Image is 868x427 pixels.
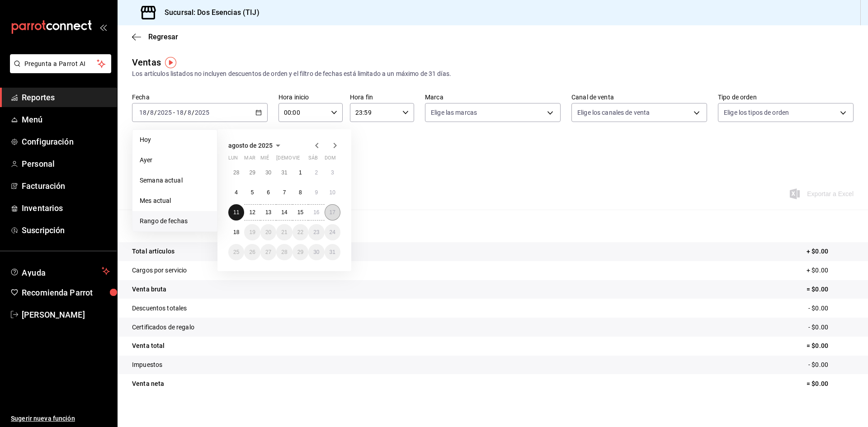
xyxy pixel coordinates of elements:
span: Configuración [22,136,110,148]
button: 2 de agosto de 2025 [308,164,324,181]
button: 31 de julio de 2025 [276,164,292,181]
div: Ventas [132,56,161,69]
span: Suscripción [22,224,110,236]
label: Tipo de orden [718,94,854,100]
label: Hora inicio [278,94,343,100]
span: Inventarios [22,202,110,214]
button: 22 de agosto de 2025 [292,224,308,240]
abbr: 23 de agosto de 2025 [313,229,319,235]
button: 24 de agosto de 2025 [325,224,340,240]
button: 29 de agosto de 2025 [292,244,308,260]
h3: Sucursal: Dos Esencias (TIJ) [157,7,259,18]
p: Resumen [132,221,854,231]
abbr: 12 de agosto de 2025 [249,209,255,216]
button: 27 de agosto de 2025 [260,244,276,260]
span: [PERSON_NAME] [22,309,110,321]
button: 31 de agosto de 2025 [325,244,340,260]
button: Pregunta a Parrot AI [10,54,111,73]
label: Fecha [132,94,268,100]
span: Pregunta a Parrot AI [24,59,97,69]
span: - [173,109,175,116]
abbr: 14 de agosto de 2025 [281,209,287,216]
input: -- [187,109,192,116]
abbr: sábado [308,155,318,164]
button: 19 de agosto de 2025 [244,224,260,240]
abbr: 20 de agosto de 2025 [265,229,271,235]
p: Descuentos totales [132,304,187,313]
abbr: 31 de agosto de 2025 [330,249,335,255]
img: Tooltip marker [165,57,176,68]
p: = $0.00 [807,379,854,389]
input: ---- [194,109,210,116]
abbr: 4 de agosto de 2025 [235,189,238,196]
abbr: 29 de julio de 2025 [249,169,255,176]
abbr: 19 de agosto de 2025 [249,229,255,235]
span: Regresar [148,33,178,41]
span: / [192,109,194,116]
abbr: 10 de agosto de 2025 [330,189,335,196]
span: Mes actual [140,196,210,206]
input: -- [176,109,184,116]
abbr: 16 de agosto de 2025 [313,209,319,216]
span: Elige las marcas [431,108,477,117]
p: + $0.00 [807,247,854,256]
button: 11 de agosto de 2025 [228,204,244,221]
button: 17 de agosto de 2025 [325,204,340,221]
p: = $0.00 [807,341,854,351]
abbr: 6 de agosto de 2025 [267,189,270,196]
span: Facturación [22,180,110,192]
button: 12 de agosto de 2025 [244,204,260,221]
abbr: 21 de agosto de 2025 [281,229,287,235]
input: -- [139,109,147,116]
abbr: 2 de agosto de 2025 [315,169,318,176]
p: - $0.00 [808,323,854,332]
p: Total artículos [132,247,175,256]
a: Pregunta a Parrot AI [6,66,111,75]
span: Ayuda [22,266,98,277]
button: 13 de agosto de 2025 [260,204,276,221]
abbr: 5 de agosto de 2025 [251,189,254,196]
button: 28 de agosto de 2025 [276,244,292,260]
span: Recomienda Parrot [22,286,110,299]
span: Elige los tipos de orden [724,108,789,117]
span: Semana actual [140,176,210,185]
p: + $0.00 [807,266,854,275]
button: 6 de agosto de 2025 [260,184,276,201]
button: agosto de 2025 [228,140,283,151]
button: 16 de agosto de 2025 [308,204,324,221]
abbr: 3 de agosto de 2025 [331,169,334,176]
abbr: jueves [276,155,330,164]
button: Regresar [132,33,178,41]
abbr: 11 de agosto de 2025 [233,209,239,216]
button: 7 de agosto de 2025 [276,184,292,201]
button: 29 de julio de 2025 [244,164,260,181]
abbr: 28 de agosto de 2025 [281,249,287,255]
p: Venta total [132,341,165,351]
div: Los artículos listados no incluyen descuentos de orden y el filtro de fechas está limitado a un m... [132,69,854,79]
button: 23 de agosto de 2025 [308,224,324,240]
p: - $0.00 [808,360,854,370]
abbr: 1 de agosto de 2025 [299,169,302,176]
span: / [184,109,187,116]
p: Certificados de regalo [132,323,194,332]
button: 4 de agosto de 2025 [228,184,244,201]
button: 18 de agosto de 2025 [228,224,244,240]
button: 20 de agosto de 2025 [260,224,276,240]
span: / [147,109,150,116]
p: - $0.00 [808,304,854,313]
abbr: 22 de agosto de 2025 [297,229,303,235]
abbr: 8 de agosto de 2025 [299,189,302,196]
abbr: 26 de agosto de 2025 [249,249,255,255]
button: 21 de agosto de 2025 [276,224,292,240]
abbr: 31 de julio de 2025 [281,169,287,176]
abbr: 17 de agosto de 2025 [330,209,335,216]
button: 30 de agosto de 2025 [308,244,324,260]
span: Hoy [140,135,210,145]
abbr: 29 de agosto de 2025 [297,249,303,255]
button: 10 de agosto de 2025 [325,184,340,201]
abbr: 24 de agosto de 2025 [330,229,335,235]
button: 14 de agosto de 2025 [276,204,292,221]
span: Ayer [140,155,210,165]
button: 28 de julio de 2025 [228,164,244,181]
